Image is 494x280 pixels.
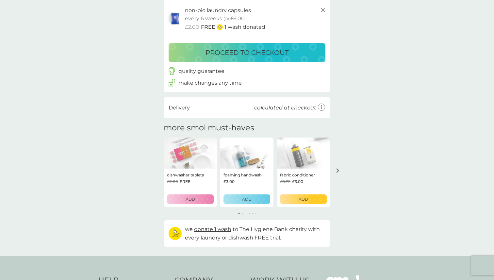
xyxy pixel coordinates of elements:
p: ADD [242,196,252,202]
p: 1 wash donated [224,23,265,31]
p: we to The Hygiene Bank charity with every laundry or dishwash FREE trial. [185,225,325,242]
h2: more smol must-haves [164,123,254,133]
p: foaming handwash [223,172,262,178]
p: ADD [186,196,195,202]
p: calculated at checkout [254,104,316,112]
span: £2.00 [185,23,199,31]
p: non-bio laundry capsules [185,6,251,15]
span: £5.75 [280,178,290,185]
p: Delivery [169,104,190,112]
button: proceed to checkout [169,43,325,62]
p: proceed to checkout [206,47,288,58]
span: FREE [180,178,190,185]
p: ADD [299,196,308,202]
p: quality guarantee [178,67,224,75]
p: make changes any time [178,79,242,87]
button: ADD [280,194,327,204]
span: FREE [201,23,215,31]
span: £3.00 [292,178,303,185]
p: fabric conditioner [280,172,315,178]
span: £3.00 [223,178,235,185]
span: £2.00 [167,178,178,185]
button: ADD [223,194,270,204]
p: every 6 weeks @ £6.00 [185,14,245,23]
span: donate 1 wash [194,226,231,232]
button: ADD [167,194,214,204]
p: dishwasher tablets [167,172,204,178]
